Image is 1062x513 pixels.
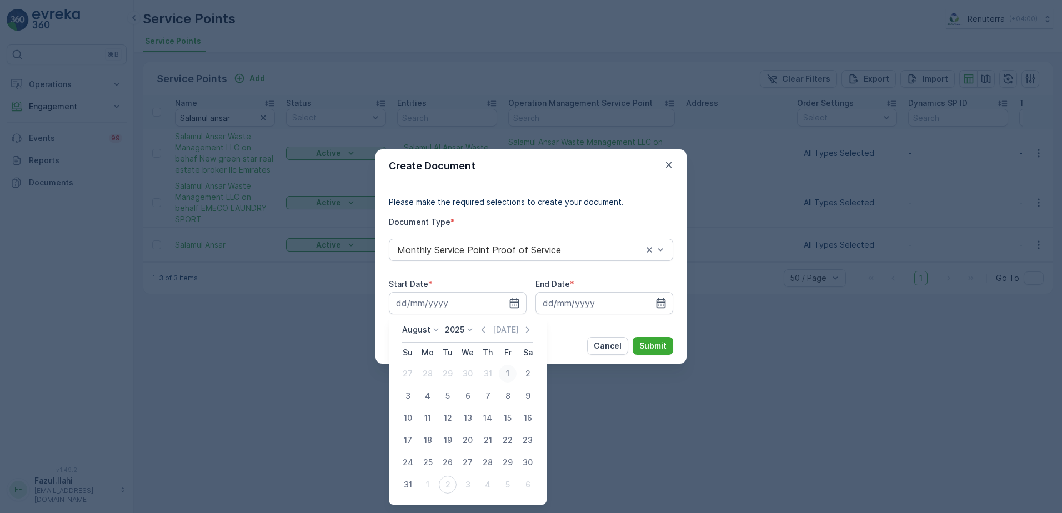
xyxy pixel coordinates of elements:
[439,409,457,427] div: 12
[499,387,517,405] div: 8
[519,454,537,471] div: 30
[419,365,437,383] div: 28
[389,217,450,227] label: Document Type
[594,340,622,351] p: Cancel
[399,365,417,383] div: 27
[438,343,458,363] th: Tuesday
[519,431,537,449] div: 23
[389,158,475,174] p: Create Document
[535,292,673,314] input: dd/mm/yyyy
[402,324,430,335] p: August
[499,476,517,494] div: 5
[478,343,498,363] th: Thursday
[399,476,417,494] div: 31
[459,431,477,449] div: 20
[399,387,417,405] div: 3
[499,365,517,383] div: 1
[587,337,628,355] button: Cancel
[398,343,418,363] th: Sunday
[419,454,437,471] div: 25
[519,409,537,427] div: 16
[459,409,477,427] div: 13
[439,365,457,383] div: 29
[399,431,417,449] div: 17
[535,279,570,289] label: End Date
[519,387,537,405] div: 9
[399,409,417,427] div: 10
[459,387,477,405] div: 6
[479,409,497,427] div: 14
[479,365,497,383] div: 31
[479,476,497,494] div: 4
[498,343,518,363] th: Friday
[389,279,428,289] label: Start Date
[445,324,464,335] p: 2025
[419,476,437,494] div: 1
[439,476,457,494] div: 2
[399,454,417,471] div: 24
[519,476,537,494] div: 6
[418,343,438,363] th: Monday
[389,197,673,208] p: Please make the required selections to create your document.
[419,431,437,449] div: 18
[499,409,517,427] div: 15
[499,454,517,471] div: 29
[519,365,537,383] div: 2
[419,409,437,427] div: 11
[459,454,477,471] div: 27
[479,387,497,405] div: 7
[458,343,478,363] th: Wednesday
[459,365,477,383] div: 30
[518,343,538,363] th: Saturday
[499,431,517,449] div: 22
[439,431,457,449] div: 19
[459,476,477,494] div: 3
[639,340,667,351] p: Submit
[493,324,519,335] p: [DATE]
[479,454,497,471] div: 28
[479,431,497,449] div: 21
[419,387,437,405] div: 4
[439,387,457,405] div: 5
[389,292,527,314] input: dd/mm/yyyy
[439,454,457,471] div: 26
[633,337,673,355] button: Submit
